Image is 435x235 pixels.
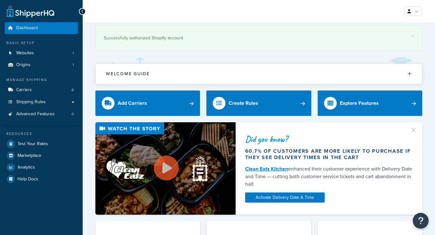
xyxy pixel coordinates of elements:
li: Advanced Features [5,108,78,120]
div: Manage Shipping [5,77,78,83]
a: Analytics [5,162,78,173]
a: × [411,34,414,39]
span: Marketplace [17,153,41,158]
span: 1 [72,50,74,56]
a: Clean Eatz Kitchen [245,165,288,172]
div: Add Carriers [118,99,147,108]
div: Create Rules [229,99,258,108]
span: Origins [16,62,31,68]
a: Shipping Rules [5,96,78,108]
h2: Welcome Guide [106,71,150,76]
span: Advanced Features [16,111,55,117]
div: Explore Features [340,99,379,108]
a: Test Your Rates [5,138,78,150]
button: Welcome Guide [96,64,422,84]
span: Shipping Rules [16,99,46,105]
a: Websites1 [5,47,78,59]
a: Explore Features [318,91,422,116]
span: 0 [72,111,74,117]
span: 8 [72,87,74,93]
li: Websites [5,47,78,59]
span: Analytics [17,165,35,170]
a: Activate Delivery Date & Time [245,192,325,203]
span: Test Your Rates [17,141,48,147]
span: 1 [72,62,74,68]
span: Help Docs [17,177,38,182]
div: Basic Setup [5,40,78,46]
a: Help Docs [5,173,78,185]
div: enhanced their customer experience with Delivery Date and Time — cutting both customer service ti... [245,165,413,188]
a: Advanced Features0 [5,108,78,120]
span: Carriers [16,87,32,93]
div: 60.7% of customers are more likely to purchase if they see delivery times in the cart [245,148,413,161]
div: Resources [5,131,78,137]
button: Open Resource Center [413,213,429,229]
a: Add Carriers [95,91,200,116]
li: Origins [5,59,78,71]
a: Origins1 [5,59,78,71]
div: Successfully authorized Shopify account [104,34,414,43]
a: Dashboard [5,22,78,34]
img: Video thumbnail [95,122,236,214]
div: Did you know? [245,135,413,144]
a: Carriers8 [5,84,78,96]
a: Marketplace [5,150,78,161]
li: Carriers [5,84,78,96]
span: Dashboard [16,25,38,31]
span: Websites [16,50,34,56]
a: Create Rules [206,91,311,116]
